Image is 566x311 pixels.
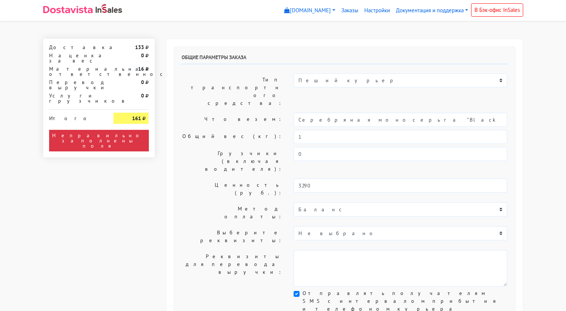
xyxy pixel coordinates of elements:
a: [DOMAIN_NAME] [281,3,338,18]
img: Dostavista - срочная курьерская служба доставки [43,6,93,13]
label: Общий вес (кг): [176,130,288,144]
label: Ценность (руб.): [176,179,288,199]
label: Тип транспортного средства: [176,73,288,110]
a: Заказы [338,3,361,18]
label: Что везем: [176,113,288,127]
div: Услуги грузчиков [44,93,108,103]
div: Материальная ответственность [44,66,108,77]
div: Доставка [44,45,108,50]
strong: 0 [141,52,144,59]
div: Перевод выручки [44,80,108,90]
img: InSales [96,4,122,13]
a: Настройки [361,3,393,18]
strong: 161 [132,115,141,122]
strong: 0 [141,92,144,99]
a: В Бэк-офис InSales [471,3,523,17]
label: Метод оплаты: [176,202,288,223]
div: Наценка за вес [44,53,108,63]
div: Итого [49,113,103,121]
h6: Общие параметры заказа [182,54,508,64]
strong: 133 [135,44,144,51]
strong: 0 [141,79,144,86]
strong: 16 [138,65,144,72]
div: Неправильно заполнены поля [49,130,149,151]
a: Документация и поддержка [393,3,471,18]
label: Реквизиты для перевода выручки: [176,250,288,286]
label: Выберите реквизиты: [176,226,288,247]
label: Грузчики (включая водителя): [176,147,288,176]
